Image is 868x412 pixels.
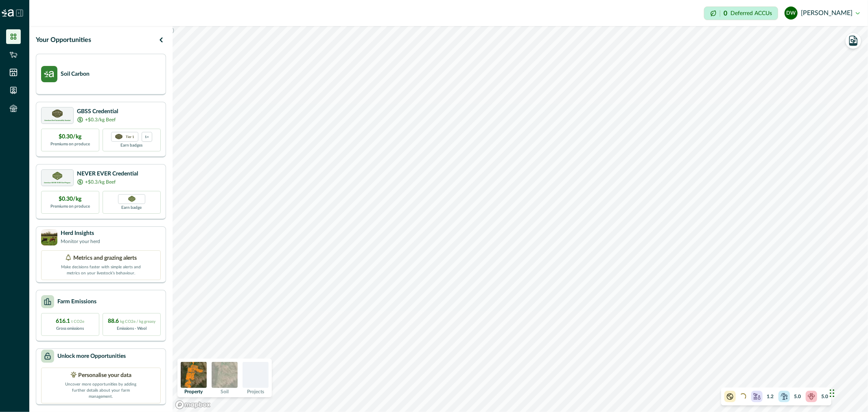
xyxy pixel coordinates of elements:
p: 1+ [145,134,149,139]
p: Tier 1 [126,134,134,139]
p: GBSS Credential [77,107,118,116]
p: Projects [247,389,264,394]
button: daniel wortmann[PERSON_NAME] [785,3,860,23]
p: Unlock more Opportunities [57,352,126,361]
p: Gross emissions [57,326,84,332]
iframe: Chat Widget [827,373,868,412]
img: certification logo [52,110,63,118]
p: Emissions - Wool [117,326,146,332]
p: Farm Emissions [57,298,96,306]
img: property preview [181,362,207,388]
img: certification logo [115,134,122,140]
p: Greenham Beef Sustainability Standard [44,120,70,121]
p: Metrics and grazing alerts [73,254,137,263]
img: certification logo [52,172,63,180]
p: Soil Carbon [61,70,90,79]
p: Property [185,389,203,394]
p: NEVER EVER Credential [77,170,138,178]
p: Premiums on produce [50,141,90,147]
img: soil preview [212,362,238,388]
a: Mapbox logo [175,400,211,410]
span: t CO2e [72,320,85,324]
img: Greenham NEVER EVER certification badge [128,196,136,202]
p: Deferred ACCUs [730,10,772,16]
div: more credentials avaialble [142,132,152,142]
p: $0.30/kg [59,195,82,204]
p: 5.0 [821,393,828,400]
p: Earn badge [122,204,142,211]
p: 0 [724,10,727,17]
p: +$0.3/kg Beef [85,116,116,123]
p: Personalise your data [79,371,132,380]
p: +$0.3/kg Beef [85,178,116,186]
p: 1.2 [767,393,774,400]
p: Your Opportunities [36,35,91,45]
p: Soil [221,389,229,394]
p: $0.30/kg [59,133,82,141]
span: kg CO2e / kg greasy [120,320,155,324]
p: 88.6 [108,317,155,326]
p: Monitor your herd [61,238,100,245]
p: Herd Insights [61,229,100,238]
p: Make decisions faster with simple alerts and metrics on your livestock’s behaviour. [60,263,142,276]
p: 616.1 [56,317,85,326]
p: Greenham NEVER EVER Beef Program [44,182,71,184]
img: Logo [2,9,14,17]
p: 5.0 [794,393,801,400]
p: Premiums on produce [50,204,90,210]
p: Uncover more opportunities by adding further details about your farm management. [60,380,142,400]
div: Drag [830,381,835,405]
p: Earn badges [121,142,143,149]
